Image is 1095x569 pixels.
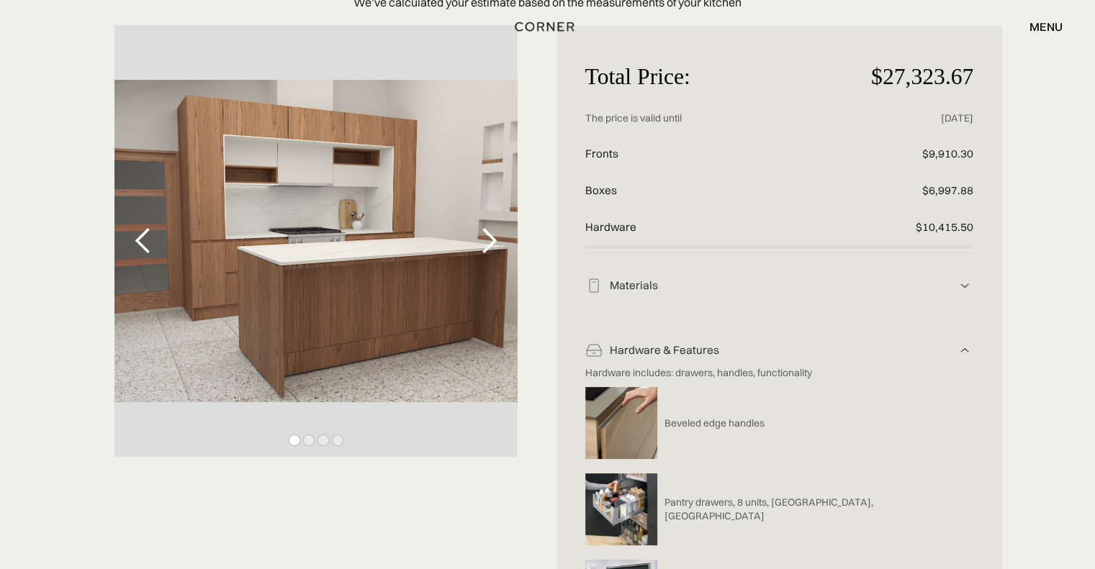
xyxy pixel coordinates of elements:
[460,25,518,457] div: next slide
[585,101,844,136] p: The price is valid until
[114,25,172,457] div: previous slide
[844,136,973,173] p: $9,910.30
[664,496,952,523] p: Pantry drawers, 8 units, [GEOGRAPHIC_DATA], [GEOGRAPHIC_DATA]
[585,136,844,173] p: Fronts
[657,496,952,523] a: Pantry drawers, 8 units, [GEOGRAPHIC_DATA], [GEOGRAPHIC_DATA]
[657,416,765,430] a: Beveled edge handles
[289,435,299,445] div: Show slide 1 of 4
[333,435,343,445] div: Show slide 4 of 4
[585,54,844,101] p: Total Price:
[844,209,973,246] p: $10,415.50
[585,209,844,246] p: Hardware
[585,366,952,380] p: Hardware includes: drawers, handles, functionality
[1015,14,1063,39] div: menu
[114,25,518,457] div: 1 of 4
[585,173,844,209] p: Boxes
[844,173,973,209] p: $6,997.88
[603,278,957,293] div: Materials
[505,17,590,36] a: home
[664,416,765,430] p: Beveled edge handles
[844,54,973,101] p: $27,323.67
[318,435,328,445] div: Show slide 3 of 4
[114,25,518,457] div: carousel
[304,435,314,445] div: Show slide 2 of 4
[603,343,957,358] div: Hardware & Features
[1029,21,1063,32] div: menu
[844,101,973,136] p: [DATE]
